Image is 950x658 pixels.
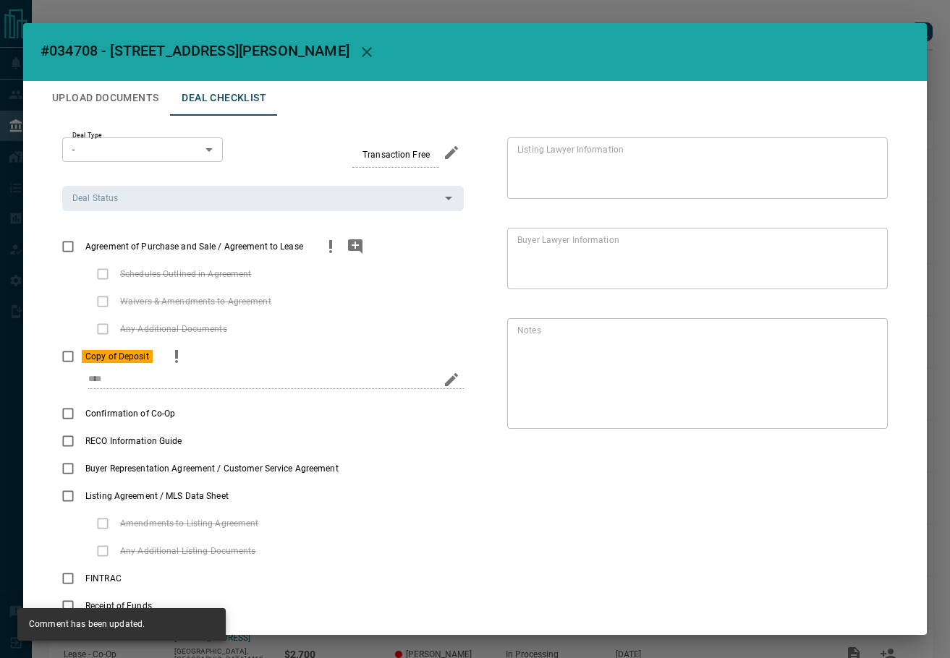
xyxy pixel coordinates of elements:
span: Copy of Deposit [82,350,153,363]
span: Buyer Representation Agreement / Customer Service Agreement [82,462,342,475]
button: priority [164,343,189,370]
button: priority [318,233,343,260]
button: Deal Checklist [170,81,278,116]
span: Amendments to Listing Agreement [116,517,263,530]
span: RECO Information Guide [82,435,185,448]
label: Deal Type [72,131,102,140]
input: checklist input [88,370,433,389]
button: Upload Documents [41,81,170,116]
span: Waivers & Amendments to Agreement [116,295,275,308]
textarea: text field [517,325,872,423]
span: Any Additional Listing Documents [116,544,260,557]
button: edit [439,140,464,165]
span: Listing Agreement / MLS Data Sheet [82,490,232,503]
span: Any Additional Documents [116,322,231,336]
button: add note [343,233,368,260]
button: edit [439,367,464,392]
textarea: text field [517,234,872,283]
button: Open [438,188,459,208]
div: - [62,137,223,162]
span: #034708 - [STREET_ADDRESS][PERSON_NAME] [41,42,349,59]
textarea: text field [517,144,872,193]
span: Confirmation of Co-Op [82,407,179,420]
span: Agreement of Purchase and Sale / Agreement to Lease [82,240,307,253]
span: Receipt of Funds [82,599,156,612]
div: Comment has been updated. [29,612,145,636]
span: FINTRAC [82,572,125,585]
span: Schedules Outlined in Agreement [116,268,255,281]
